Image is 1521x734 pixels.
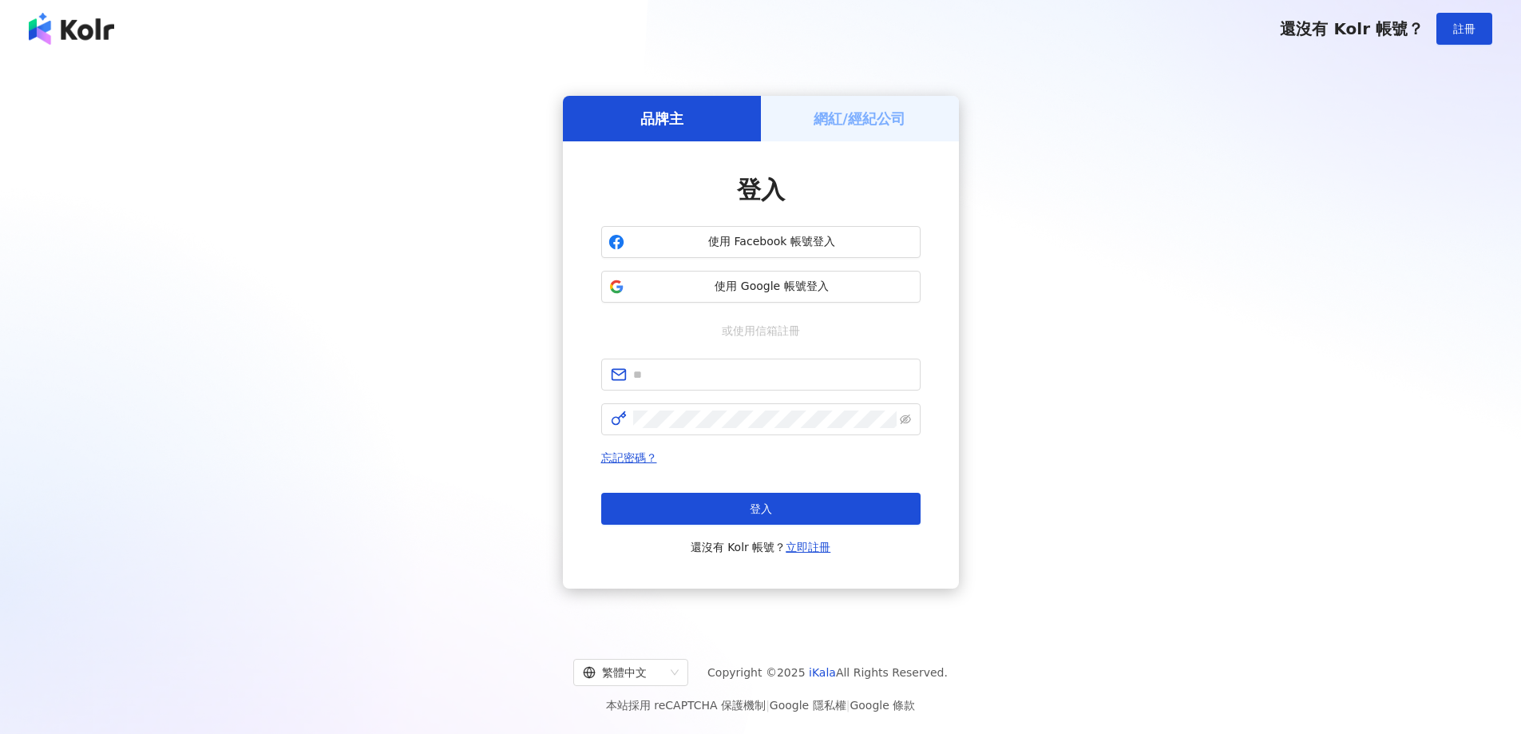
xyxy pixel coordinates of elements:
[640,109,683,129] h5: 品牌主
[1453,22,1475,35] span: 註冊
[1436,13,1492,45] button: 註冊
[29,13,114,45] img: logo
[814,109,905,129] h5: 網紅/經紀公司
[1280,19,1424,38] span: 還沒有 Kolr 帳號？
[601,271,921,303] button: 使用 Google 帳號登入
[786,541,830,553] a: 立即註冊
[601,226,921,258] button: 使用 Facebook 帳號登入
[631,279,913,295] span: 使用 Google 帳號登入
[900,414,911,425] span: eye-invisible
[691,538,831,557] span: 還沒有 Kolr 帳號？
[850,699,915,712] a: Google 條款
[750,502,772,515] span: 登入
[601,451,657,464] a: 忘記密碼？
[846,699,850,712] span: |
[770,699,846,712] a: Google 隱私權
[601,493,921,525] button: 登入
[766,699,770,712] span: |
[583,660,664,685] div: 繁體中文
[707,663,948,682] span: Copyright © 2025 All Rights Reserved.
[711,322,811,339] span: 或使用信箱註冊
[631,234,913,250] span: 使用 Facebook 帳號登入
[809,666,836,679] a: iKala
[606,696,915,715] span: 本站採用 reCAPTCHA 保護機制
[737,176,785,204] span: 登入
